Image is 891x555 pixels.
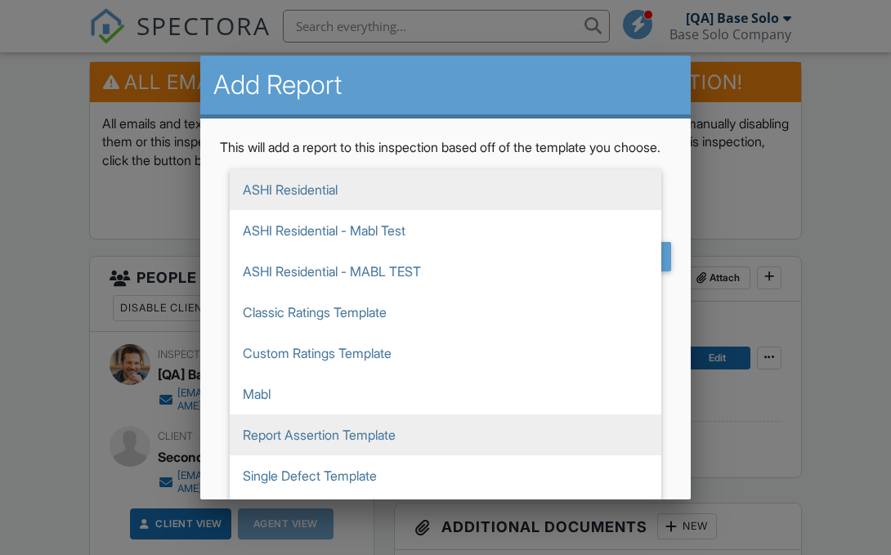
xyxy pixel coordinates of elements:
span: Mabl [230,374,661,414]
span: ASHI Residential - MABL TEST [230,251,661,292]
span: Report Assertion Template [230,414,661,455]
span: ASHI Residential [230,169,661,210]
h2: Add Report [213,69,678,101]
p: This will add a report to this inspection based off of the template you choose. [220,138,671,156]
span: Classic Ratings Template [230,292,661,333]
span: ASHI Residential - Mabl Test [230,210,661,251]
span: Single Defect Template [230,455,661,496]
span: [US_STATE] WDI 2020 [230,496,661,537]
span: Custom Ratings Template [230,333,661,374]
